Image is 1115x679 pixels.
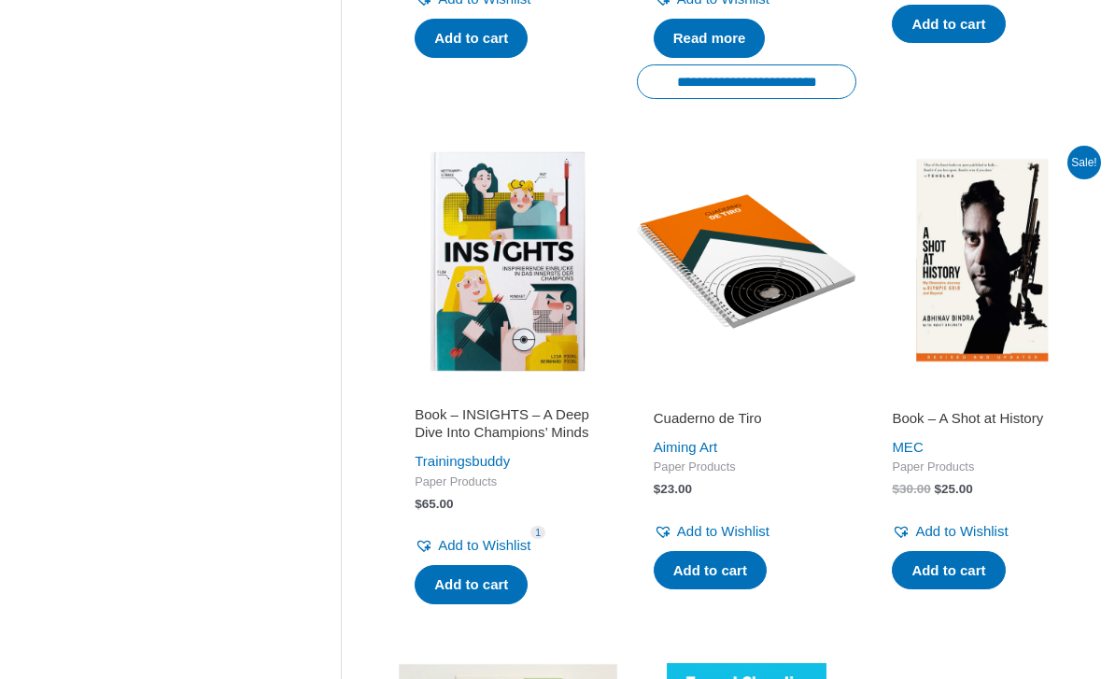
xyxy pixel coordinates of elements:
h2: Book – A Shot at History [892,409,1079,428]
img: Cuaderno de Tiro [637,151,857,372]
span: Paper Products [654,460,840,475]
a: Aiming Art [654,439,717,455]
a: Book – INSIGHTS – A Deep Dive Into Champions’ Minds [415,405,601,449]
span: Add to Wishlist [915,523,1008,539]
a: MEC [892,439,923,455]
span: $ [892,482,899,496]
iframe: Customer reviews powered by Trustpilot [654,383,840,405]
span: Paper Products [415,474,601,490]
bdi: 23.00 [654,482,692,496]
span: $ [654,482,661,496]
a: Book – A Shot at History [892,409,1079,434]
a: Add to Wishlist [654,518,769,545]
span: Add to Wishlist [438,537,530,553]
a: Trainingsbuddy [415,453,510,469]
a: Add to cart: “Poster - Istvan Peni standing position” [415,19,528,58]
img: A Shot at History [875,151,1095,372]
a: Add to Wishlist [892,518,1008,545]
h2: Cuaderno de Tiro [654,409,840,428]
a: Add to cart: “Book - INSIGHTS - A Deep Dive Into Champions' Minds” [415,565,528,604]
span: $ [934,482,941,496]
span: Paper Products [892,460,1079,475]
img: INSIGHTS - A Deep Dive Into Champions' Minds [398,151,618,372]
bdi: 65.00 [415,497,453,511]
h2: Book – INSIGHTS – A Deep Dive Into Champions’ Minds [415,405,601,442]
span: 1 [530,526,545,540]
a: Add to cart: “Poster - Target Image” [892,5,1005,44]
a: Read more about “Poster - ISSF Rifle Measurements” [654,19,766,58]
span: Add to Wishlist [677,523,769,539]
a: Add to Wishlist [415,532,530,559]
a: Add to cart: “Book - A Shot at History” [892,551,1005,590]
bdi: 30.00 [892,482,930,496]
iframe: Customer reviews powered by Trustpilot [892,383,1079,405]
a: Add to cart: “Cuaderno de Tiro” [654,551,767,590]
iframe: Customer reviews powered by Trustpilot [415,383,601,405]
bdi: 25.00 [934,482,972,496]
span: $ [415,497,422,511]
a: Cuaderno de Tiro [654,409,840,434]
span: Sale! [1067,146,1101,179]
